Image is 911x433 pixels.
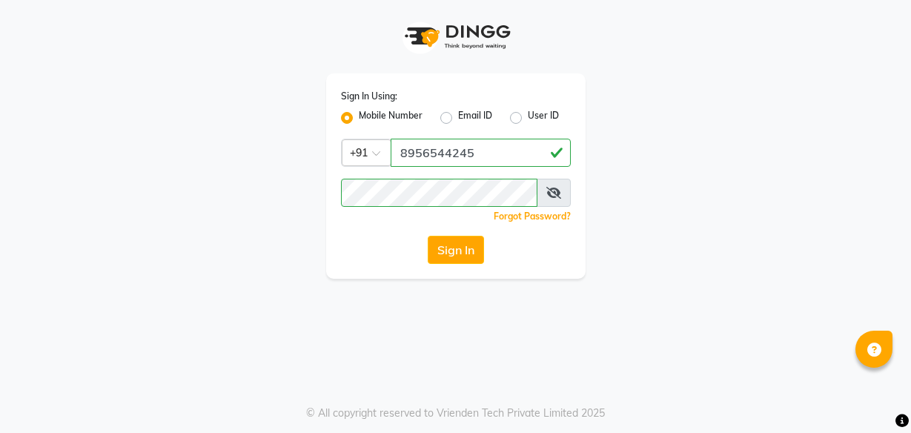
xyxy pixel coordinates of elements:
[494,211,571,222] a: Forgot Password?
[397,15,515,59] img: logo1.svg
[391,139,571,167] input: Username
[341,179,537,207] input: Username
[359,109,423,127] label: Mobile Number
[428,236,484,264] button: Sign In
[341,90,397,103] label: Sign In Using:
[458,109,492,127] label: Email ID
[528,109,559,127] label: User ID
[849,374,896,418] iframe: chat widget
